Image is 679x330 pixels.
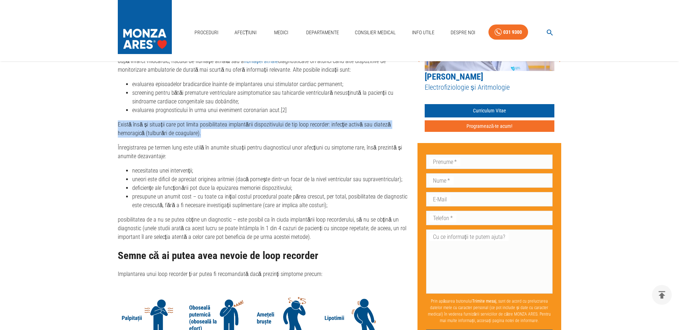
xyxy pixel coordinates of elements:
h5: Electrofiziologie și Aritmologie [425,82,554,92]
p: Există însă și situații care pot limita posibilitatea implantării dispozitivului de tip loop reco... [118,120,412,138]
button: delete [652,285,672,305]
a: Info Utile [409,25,437,40]
h2: Semne că ai putea avea nevoie de loop recorder [118,250,412,262]
li: uneori este dificil de apreciat originea aritmiei (dacă pornește dintr-un focar de la nivel ventr... [132,175,412,184]
a: Medici [270,25,293,40]
p: Implantarea unui loop recorder ți-ar putea fi recomandată dacă prezinți simptome precum: [118,270,412,278]
button: Programează-te acum! [425,120,554,132]
a: Departamente [303,25,342,40]
p: posibilitatea de a nu se putea obține un diagnostic – este posibil ca în ciuda implantării loop r... [118,215,412,241]
li: evaluarea prognosticului în urma unui eveniment coronarian acut.[2] [132,106,412,115]
a: Despre Noi [448,25,478,40]
p: Înregistrarea pe termen lung este utilă în anumite situații pentru diagnosticul unor afecțiuni cu... [118,143,412,161]
a: [PERSON_NAME] [425,72,483,82]
a: Consilier Medical [352,25,399,40]
li: presupune un anumit cost – cu toate ca inițial costul procedural poate părea crescut, per total, ... [132,192,412,210]
a: Proceduri [192,25,221,40]
p: Prin apăsarea butonului , sunt de acord cu prelucrarea datelor mele cu caracter personal (ce pot ... [426,295,553,327]
li: screening pentru bătăi premature ventriculare asimptomatice sau tahicardie ventriculară nesusținu... [132,89,412,106]
li: evaluarea episoadelor bradicardice înainte de implantarea unui stimulator cardiac permanent; [132,80,412,89]
a: 031 9300 [488,24,528,40]
div: 031 9300 [503,28,522,37]
li: deficiențe ale funcționării pot duce la epuizarea memoriei dispozitivului; [132,184,412,192]
li: necesitatea unei intervenții; [132,166,412,175]
a: Curriculum Vitae [425,104,554,117]
a: Afecțiuni [232,25,260,40]
b: Trimite mesaj [472,299,496,304]
a: fibrilației atriale [244,58,278,64]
